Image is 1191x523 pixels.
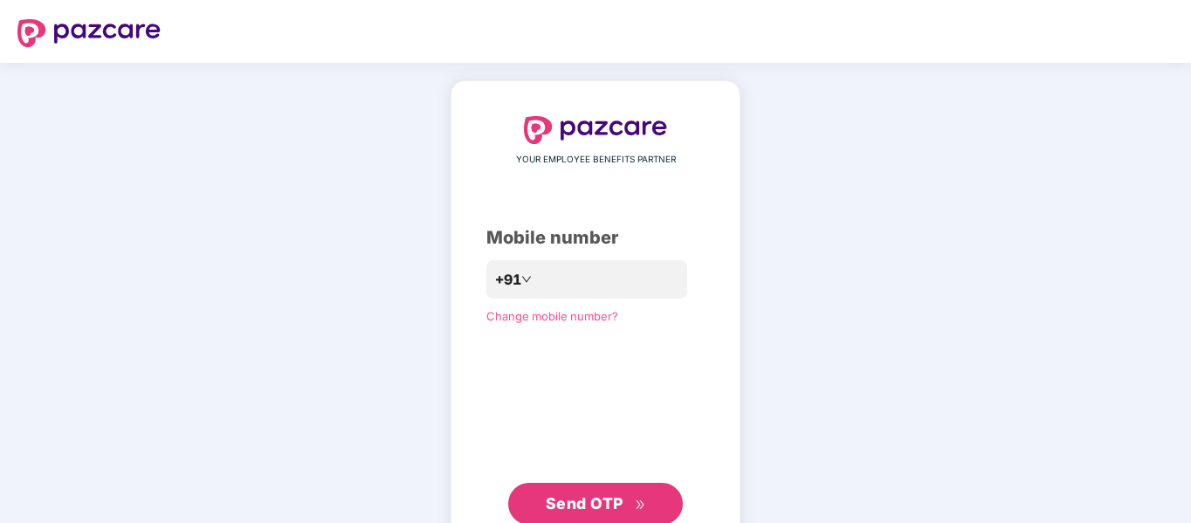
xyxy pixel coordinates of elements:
div: Mobile number [486,224,705,251]
span: YOUR EMPLOYEE BENEFITS PARTNER [516,153,676,167]
span: Send OTP [546,494,623,513]
span: double-right [635,499,646,511]
img: logo [17,19,161,47]
a: Change mobile number? [486,309,618,323]
span: down [521,274,532,285]
img: logo [524,116,667,144]
span: +91 [495,269,521,291]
